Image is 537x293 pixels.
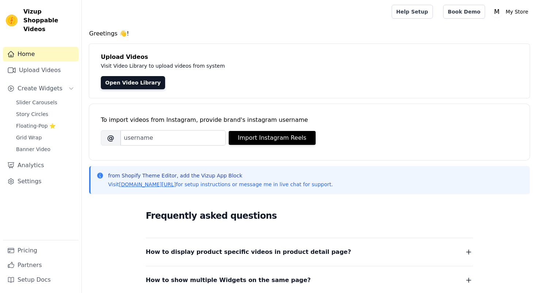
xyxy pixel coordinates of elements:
p: My Store [503,5,531,18]
a: Grid Wrap [12,132,79,143]
div: To import videos from Instagram, provide brand's instagram username [101,116,518,124]
text: M [494,8,500,15]
h4: Greetings 👋! [89,29,530,38]
a: Analytics [3,158,79,173]
a: Book Demo [443,5,485,19]
a: Slider Carousels [12,97,79,108]
span: @ [101,130,121,146]
span: How to display product specific videos in product detail page? [146,247,351,257]
a: Home [3,47,79,61]
a: Pricing [3,243,79,258]
button: Create Widgets [3,81,79,96]
h4: Upload Videos [101,53,518,61]
a: Upload Videos [3,63,79,78]
h2: Frequently asked questions [146,209,473,223]
span: Create Widgets [18,84,62,93]
button: Import Instagram Reels [229,131,316,145]
img: Vizup [6,15,18,26]
span: Banner Video [16,146,50,153]
p: from Shopify Theme Editor, add the Vizup App Block [108,172,333,179]
a: Banner Video [12,144,79,154]
a: Story Circles [12,109,79,119]
a: Floating-Pop ⭐ [12,121,79,131]
button: How to show multiple Widgets on the same page? [146,275,473,285]
span: Slider Carousels [16,99,57,106]
a: Open Video Library [101,76,165,89]
p: Visit Video Library to upload videos from system [101,61,428,70]
span: Grid Wrap [16,134,42,141]
span: Floating-Pop ⭐ [16,122,56,129]
a: Setup Docs [3,273,79,287]
span: Vizup Shoppable Videos [23,7,76,34]
button: M My Store [491,5,531,18]
span: How to show multiple Widgets on the same page? [146,275,311,285]
button: How to display product specific videos in product detail page? [146,247,473,257]
a: Help Setup [392,5,433,19]
input: username [121,130,226,146]
a: Settings [3,174,79,189]
a: Partners [3,258,79,273]
a: [DOMAIN_NAME][URL] [119,181,176,187]
span: Story Circles [16,110,48,118]
p: Visit for setup instructions or message me in live chat for support. [108,181,333,188]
